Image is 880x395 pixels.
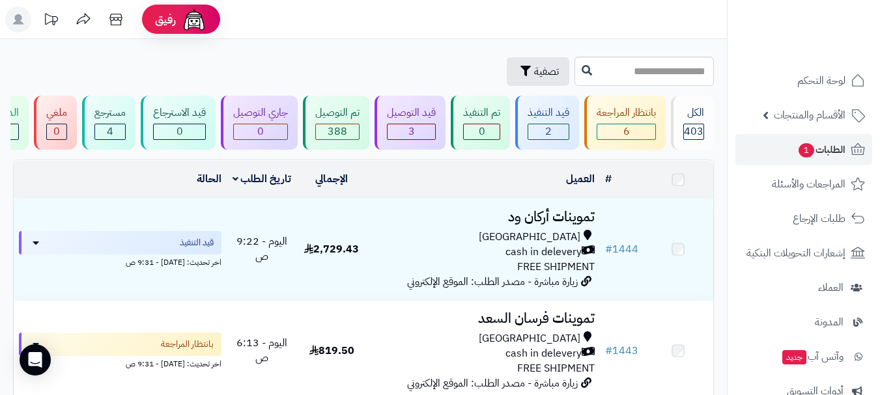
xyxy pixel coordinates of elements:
[315,171,348,187] a: الإجمالي
[463,105,500,120] div: تم التنفيذ
[683,105,704,120] div: الكل
[31,96,79,150] a: ملغي 0
[505,346,582,361] span: cash in delevery
[684,124,703,139] span: 403
[479,230,580,245] span: [GEOGRAPHIC_DATA]
[605,241,612,257] span: #
[180,236,214,249] span: قيد التنفيذ
[582,96,668,150] a: بانتظار المراجعة 6
[818,279,844,297] span: العملاء
[372,96,448,150] a: قيد التوصيل 3
[479,331,580,346] span: [GEOGRAPHIC_DATA]
[138,96,218,150] a: قيد الاسترجاع 0
[95,124,125,139] div: 4
[735,134,872,165] a: الطلبات1
[782,350,806,364] span: جديد
[735,306,872,338] a: المدونة
[791,35,868,62] img: logo-2.png
[566,171,595,187] a: العميل
[328,124,347,139] span: 388
[528,105,569,120] div: قيد التنفيذ
[387,105,436,120] div: قيد التوصيل
[46,105,67,120] div: ملغي
[407,274,578,290] span: زيارة مباشرة - مصدر الطلب: الموقع الإلكتروني
[197,171,221,187] a: الحالة
[236,335,287,366] span: اليوم - 6:13 ص
[735,341,872,372] a: وآتس آبجديد
[735,203,872,234] a: طلبات الإرجاع
[181,7,207,33] img: ai-face.png
[507,57,569,86] button: تصفية
[534,64,559,79] span: تصفية
[309,343,354,359] span: 819.50
[605,241,638,257] a: #1444
[315,105,360,120] div: تم التوصيل
[797,72,845,90] span: لوحة التحكم
[234,124,287,139] div: 0
[735,272,872,303] a: العملاء
[464,124,500,139] div: 0
[597,105,656,120] div: بانتظار المراجعة
[388,124,435,139] div: 3
[233,105,288,120] div: جاري التوصيل
[605,343,612,359] span: #
[47,124,66,139] div: 0
[793,210,845,228] span: طلبات الإرجاع
[623,124,630,139] span: 6
[177,124,183,139] span: 0
[79,96,138,150] a: مسترجع 4
[155,12,176,27] span: رفيق
[517,361,595,376] span: FREE SHIPMENT
[746,244,845,262] span: إشعارات التحويلات البنكية
[372,311,595,326] h3: تموينات فرسان السعد
[233,171,292,187] a: تاريخ الطلب
[668,96,717,150] a: الكل403
[605,343,638,359] a: #1443
[107,124,113,139] span: 4
[300,96,372,150] a: تم التوصيل 388
[153,105,206,120] div: قيد الاسترجاع
[19,254,221,268] div: اخر تحديث: [DATE] - 9:31 ص
[517,259,595,275] span: FREE SHIPMENT
[94,105,126,120] div: مسترجع
[479,124,485,139] span: 0
[304,241,359,257] span: 2,729.43
[408,124,415,139] span: 3
[774,106,845,124] span: الأقسام والمنتجات
[772,175,845,193] span: المراجعات والأسئلة
[35,7,67,36] a: تحديثات المنصة
[528,124,569,139] div: 2
[154,124,205,139] div: 0
[815,313,844,331] span: المدونة
[20,344,51,375] div: Open Intercom Messenger
[513,96,582,150] a: قيد التنفيذ 2
[505,245,582,260] span: cash in delevery
[448,96,513,150] a: تم التنفيذ 0
[407,375,578,391] span: زيارة مباشرة - مصدر الطلب: الموقع الإلكتروني
[19,356,221,370] div: اخر تحديث: [DATE] - 9:31 ص
[257,124,264,139] span: 0
[53,124,60,139] span: 0
[799,143,814,157] span: 1
[597,124,655,139] div: 6
[218,96,300,150] a: جاري التوصيل 0
[236,234,287,264] span: اليوم - 9:22 ص
[161,338,214,351] span: بانتظار المراجعة
[797,141,845,159] span: الطلبات
[372,210,595,225] h3: تموينات أركان ود
[605,171,612,187] a: #
[735,238,872,269] a: إشعارات التحويلات البنكية
[316,124,359,139] div: 388
[545,124,552,139] span: 2
[735,65,872,96] a: لوحة التحكم
[781,347,844,366] span: وآتس آب
[735,169,872,200] a: المراجعات والأسئلة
